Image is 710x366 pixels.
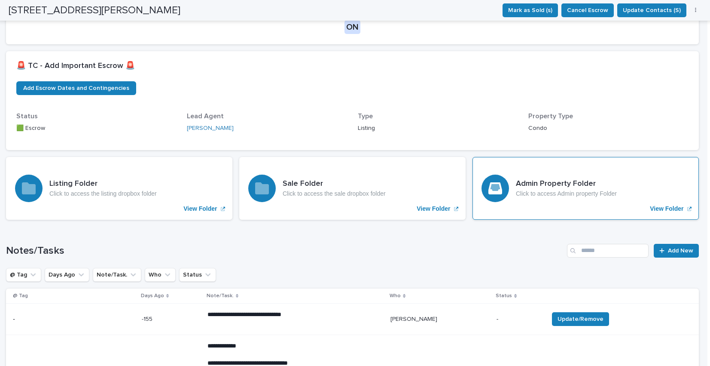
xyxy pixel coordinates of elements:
[187,124,234,133] a: [PERSON_NAME]
[558,312,603,326] span: Update/Remove
[390,291,401,301] p: Who
[552,312,609,326] button: Update/Remove
[283,179,386,189] h3: Sale Folder
[187,113,224,120] span: Lead Agent
[516,179,617,189] h3: Admin Property Folder
[45,268,89,282] button: Days Ago
[142,314,154,323] p: -155
[617,3,686,17] button: Update Contacts (S)
[567,3,608,18] span: Cancel Escrow
[528,124,689,133] p: Condo
[16,124,177,133] p: 🟩 Escrow
[650,205,683,212] p: View Folder
[6,268,41,282] button: @ Tag
[358,124,518,133] p: Listing
[145,268,176,282] button: Who
[497,316,542,323] p: -
[528,113,573,120] span: Property Type
[668,245,693,257] span: Add New
[16,113,38,120] span: Status
[496,291,512,301] p: Status
[6,157,232,220] a: View Folder
[239,157,466,220] a: View Folder
[472,157,699,220] a: View Folder
[49,179,157,189] h3: Listing Folder
[23,82,129,94] span: Add Escrow Dates and Contingencies
[141,291,164,301] p: Days Ago
[49,190,157,197] p: Click to access the listing dropbox folder
[9,4,180,17] h2: [STREET_ADDRESS][PERSON_NAME]
[93,268,141,282] button: Note/Task.
[417,205,450,212] p: View Folder
[16,62,135,71] h2: 🚨 TC - Add Important Escrow 🚨
[503,3,558,17] button: Mark as Sold (s)
[13,291,28,301] p: @ Tag
[390,314,439,323] p: [PERSON_NAME]
[516,190,617,197] p: Click to access Admin property Folder
[16,81,136,95] a: Add Escrow Dates and Contingencies
[623,3,681,18] span: Update Contacts (S)
[358,113,373,120] span: Type
[344,20,360,34] div: ON
[207,291,234,301] p: Note/Task.
[654,244,699,258] a: Add New
[567,244,649,258] input: Search
[183,205,217,212] p: View Folder
[6,245,564,257] h1: Notes/Tasks
[179,268,216,282] button: Status
[508,3,552,18] span: Mark as Sold (s)
[561,3,614,17] button: Cancel Escrow
[13,316,99,323] p: -
[283,190,386,197] p: Click to access the sale dropbox folder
